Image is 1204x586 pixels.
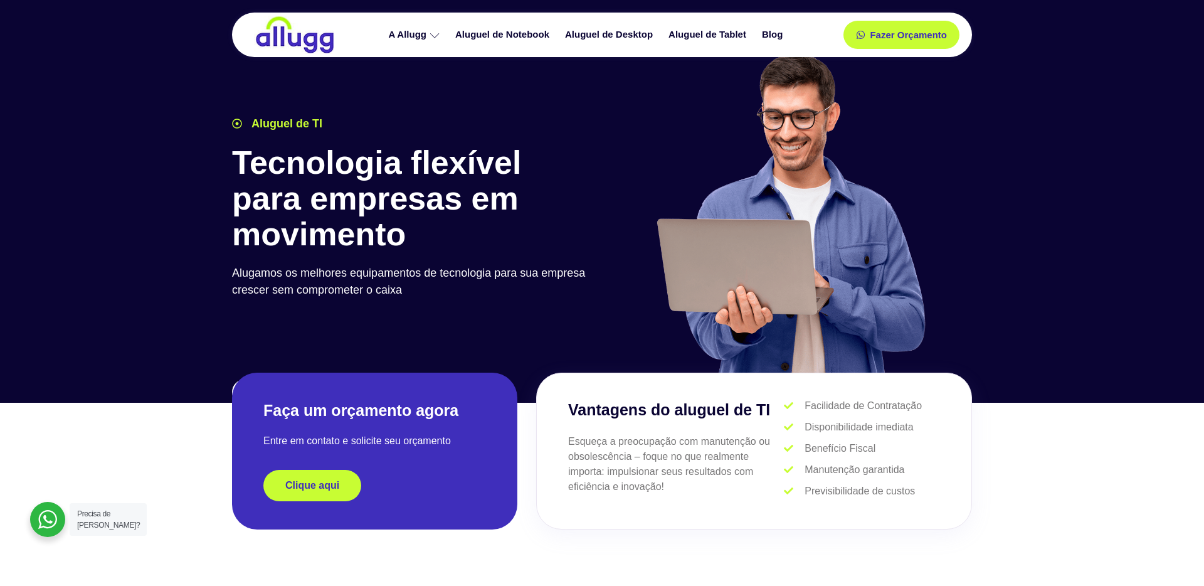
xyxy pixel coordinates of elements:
a: Fazer Orçamento [843,21,959,49]
span: Precisa de [PERSON_NAME]? [77,509,140,530]
img: aluguel de ti para startups [652,53,929,373]
h1: Tecnologia flexível para empresas em movimento [232,145,596,253]
h2: Faça um orçamento agora [263,400,486,421]
a: Blog [756,24,792,46]
span: Fazer Orçamento [870,30,947,40]
span: Facilidade de Contratação [801,398,922,413]
a: Aluguel de Notebook [449,24,559,46]
a: Clique aqui [263,470,361,501]
iframe: Chat Widget [1141,526,1204,586]
p: Alugamos os melhores equipamentos de tecnologia para sua empresa crescer sem comprometer o caixa [232,265,596,299]
span: Clique aqui [285,481,339,491]
span: Manutenção garantida [801,462,904,477]
span: Aluguel de TI [248,115,322,132]
span: Previsibilidade de custos [801,484,915,499]
a: A Allugg [382,24,449,46]
p: Esqueça a preocupação com manutenção ou obsolescência – foque no que realmente importa: impulsion... [568,434,784,494]
img: locação de TI é Allugg [254,16,335,54]
span: Benefício Fiscal [801,441,875,456]
p: Entre em contato e solicite seu orçamento [263,434,486,449]
a: Aluguel de Tablet [662,24,756,46]
span: Disponibilidade imediata [801,420,913,435]
h3: Vantagens do aluguel de TI [568,398,784,422]
a: Aluguel de Desktop [559,24,662,46]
